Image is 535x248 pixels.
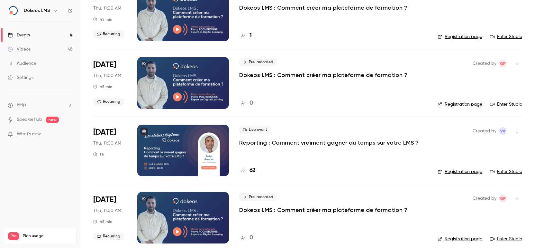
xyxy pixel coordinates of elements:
span: [DATE] [93,127,116,138]
a: Reporting : Comment vraiment gagner du temps sur votre LMS ? [239,139,419,147]
a: 0 [239,99,253,108]
h6: Dokeos LMS [24,7,50,14]
span: Pre-recorded [239,58,277,66]
span: Created by [473,127,496,135]
span: [DATE] [93,195,116,205]
span: Thu, 11:00 AM [93,5,121,12]
h4: 1 [249,31,252,40]
li: help-dropdown-opener [8,102,73,109]
a: Dokeos LMS : Comment créer ma plateforme de formation ? [239,71,407,79]
div: Oct 2 Thu, 11:00 AM (Europe/Paris) [93,125,127,176]
img: Dokeos LMS [8,5,18,16]
div: Settings [8,74,33,81]
div: Audience [8,60,36,67]
span: Pro [8,232,19,240]
span: Thu, 11:00 AM [93,207,121,214]
span: [DATE] [93,60,116,70]
span: Recurring [93,98,124,106]
span: Recurring [93,30,124,38]
div: Videos [8,46,31,52]
span: Created by [473,195,496,202]
div: Oct 2 Thu, 11:00 AM (Europe/Paris) [93,192,127,243]
a: Registration page [438,33,482,40]
a: Enter Studio [490,33,522,40]
a: Registration page [438,168,482,175]
div: 45 min [93,219,112,224]
span: Thu, 11:00 AM [93,140,121,147]
span: Thu, 11:00 AM [93,72,121,79]
iframe: Noticeable Trigger [65,131,73,137]
a: Enter Studio [490,101,522,108]
span: Pre-recorded [239,193,277,201]
a: Enter Studio [490,236,522,242]
a: Dokeos LMS : Comment créer ma plateforme de formation ? [239,206,407,214]
a: Enter Studio [490,168,522,175]
span: Recurring [93,233,124,240]
a: Registration page [438,236,482,242]
div: 1 h [93,152,104,157]
a: 0 [239,234,253,242]
span: What's new [17,131,41,138]
span: Plan usage [23,234,72,239]
span: Vasileos Beck [499,127,507,135]
span: Qp [500,60,506,67]
a: 62 [239,166,256,175]
a: Registration page [438,101,482,108]
div: 45 min [93,17,112,22]
span: Quentin partenaires@dokeos.com [499,60,507,67]
span: new [46,117,59,123]
span: Qp [500,195,506,202]
div: Sep 25 Thu, 11:00 AM (Europe/Paris) [93,57,127,109]
h4: 0 [249,99,253,108]
span: Created by [473,60,496,67]
a: SpeakerHub [17,116,42,123]
span: Help [17,102,26,109]
h4: 0 [249,234,253,242]
a: Dokeos LMS : Comment créer ma plateforme de formation ? [239,4,407,12]
span: Live event [239,126,271,134]
h4: 62 [249,166,256,175]
div: Events [8,32,30,38]
a: 1 [239,31,252,40]
span: Quentin partenaires@dokeos.com [499,195,507,202]
span: VB [500,127,505,135]
div: 45 min [93,84,112,89]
